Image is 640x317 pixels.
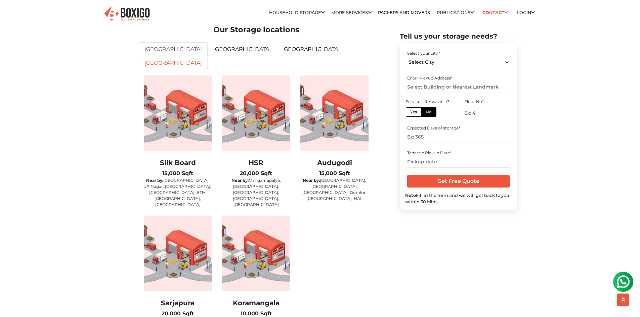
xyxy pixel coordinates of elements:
[407,50,510,56] div: Select your city
[437,10,474,15] a: Publications
[617,294,629,306] button: scroll up
[222,216,290,291] img: warehouse-image
[222,299,290,307] h2: Koramangala
[241,310,272,317] b: 10,000 Sqft
[303,178,320,183] b: Near by:
[103,6,151,22] img: Boxigo
[407,150,510,156] div: Tenative Pickup Date
[269,10,325,15] a: Household Storage
[276,42,345,56] a: [GEOGRAPHIC_DATA]
[144,177,212,208] p: [GEOGRAPHIC_DATA], JP Nagar, [GEOGRAPHIC_DATA], [GEOGRAPHIC_DATA], BTM, [GEOGRAPHIC_DATA], [GEOGR...
[162,170,193,176] b: 15,000 Sqft
[300,75,369,151] img: warehouse-image
[400,32,517,40] h2: Tell us your storage needs?
[406,107,421,117] label: Yes
[144,216,212,291] img: warehouse-image
[231,178,249,183] b: Near by:
[480,7,510,18] a: Contact
[464,99,511,105] div: Floor No
[407,75,510,81] div: Enter Pickup Address
[407,156,510,168] input: Pickup date
[139,25,374,34] h2: Our Storage locations
[300,159,369,167] h2: Audugodi
[331,10,372,15] a: More services
[405,192,512,205] div: Fill in the form and we will get back to you within 30 Mins.
[240,170,272,176] b: 20,000 Sqft
[319,170,350,176] b: 15,000 Sqft
[517,10,535,15] a: Login
[7,7,20,20] img: whatsapp-icon.svg
[405,193,416,198] b: Note
[300,177,369,202] p: [GEOGRAPHIC_DATA], [GEOGRAPHIC_DATA], [GEOGRAPHIC_DATA], Domlur, [GEOGRAPHIC_DATA], HAL
[144,159,212,167] h2: Silk Board
[464,107,511,119] input: Ex: 4
[139,42,208,56] a: [GEOGRAPHIC_DATA]
[222,159,290,167] h2: HSR
[407,175,510,188] input: Get Free Quote
[407,81,510,93] input: Select Building or Nearest Landmark
[144,75,212,151] img: warehouse-image
[407,131,510,143] input: Ex: 365
[146,178,163,183] b: Near by:
[144,299,212,307] h2: Sarjapura
[222,177,290,208] p: Mangamapalya, [GEOGRAPHIC_DATA], [GEOGRAPHIC_DATA], [GEOGRAPHIC_DATA], [GEOGRAPHIC_DATA]
[378,10,430,15] a: Packers and Movers
[421,107,436,117] label: No
[208,42,276,56] a: [GEOGRAPHIC_DATA]
[222,75,290,151] img: warehouse-image
[162,310,194,317] b: 20,000 Sqft
[406,99,452,105] div: Service Lift Available?
[139,56,208,70] a: [GEOGRAPHIC_DATA]
[407,125,510,131] div: Expected Days of storage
